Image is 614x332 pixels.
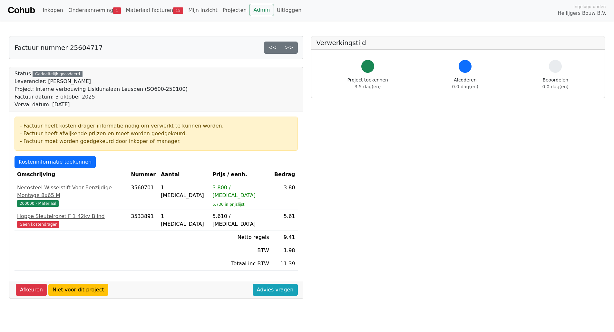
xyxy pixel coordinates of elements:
a: Projecten [220,4,249,17]
div: Hoppe Sleutelrozet F 1 42kv Blind [17,213,126,220]
div: Status: [15,70,188,109]
th: Omschrijving [15,168,128,181]
td: 1.98 [272,244,298,257]
td: Netto regels [210,231,272,244]
span: 200000 - Materiaal [17,200,59,207]
span: 1 [113,7,121,14]
th: Prijs / eenh. [210,168,272,181]
div: - Factuur heeft afwijkende prijzen en moet worden goedgekeurd. [20,130,292,138]
td: 5.61 [272,210,298,231]
div: Afcoderen [452,77,478,90]
a: Uitloggen [274,4,304,17]
a: Niet voor dit project [48,284,108,296]
span: 0.0 dag(en) [452,84,478,89]
div: Project toekennen [347,77,388,90]
a: Advies vragen [253,284,298,296]
h5: Factuur nummer 25604717 [15,44,103,52]
div: 5.610 / [MEDICAL_DATA] [212,213,269,228]
div: Verval datum: [DATE] [15,101,188,109]
sub: 5.730 in prijslijst [212,202,244,207]
a: Admin [249,4,274,16]
td: Totaal inc BTW [210,257,272,270]
td: BTW [210,244,272,257]
a: Inkopen [40,4,65,17]
a: Kosteninformatie toekennen [15,156,96,168]
div: 3.800 / [MEDICAL_DATA] [212,184,269,199]
span: Heilijgers Bouw B.V. [558,10,606,17]
div: Gedeeltelijk gecodeerd [33,71,83,77]
span: 3.5 dag(en) [355,84,381,89]
th: Nummer [128,168,158,181]
a: Cohub [8,3,35,18]
div: Leverancier: [PERSON_NAME] [15,78,188,85]
div: - Factuur heeft kosten drager informatie nodig om verwerkt te kunnen worden. [20,122,292,130]
span: 0.0 dag(en) [542,84,569,89]
a: Hoppe Sleutelrozet F 1 42kv BlindGeen kostendrager [17,213,126,228]
td: 11.39 [272,257,298,270]
a: Necosteel Wisselstift Voor Eenzijdige Montage 8x65 M200000 - Materiaal [17,184,126,207]
div: 1 [MEDICAL_DATA] [161,213,207,228]
div: Beoordelen [542,77,569,90]
a: Mijn inzicht [186,4,220,17]
th: Aantal [158,168,210,181]
a: << [264,42,281,54]
span: Geen kostendrager [17,221,59,228]
span: 15 [173,7,183,14]
a: Onderaanneming1 [66,4,123,17]
span: Ingelogd onder: [573,4,606,10]
td: 3560701 [128,181,158,210]
div: Factuur datum: 3 oktober 2025 [15,93,188,101]
th: Bedrag [272,168,298,181]
a: >> [281,42,298,54]
h5: Verwerkingstijd [317,39,600,47]
td: 9.41 [272,231,298,244]
td: 3533891 [128,210,158,231]
a: Afkeuren [16,284,47,296]
a: Materiaal facturen15 [123,4,186,17]
td: 3.80 [272,181,298,210]
div: 1 [MEDICAL_DATA] [161,184,207,199]
div: Project: Interne verbouwing Lisidunalaan Leusden (SO600-250100) [15,85,188,93]
div: Necosteel Wisselstift Voor Eenzijdige Montage 8x65 M [17,184,126,199]
div: - Factuur moet worden goedgekeurd door inkoper of manager. [20,138,292,145]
